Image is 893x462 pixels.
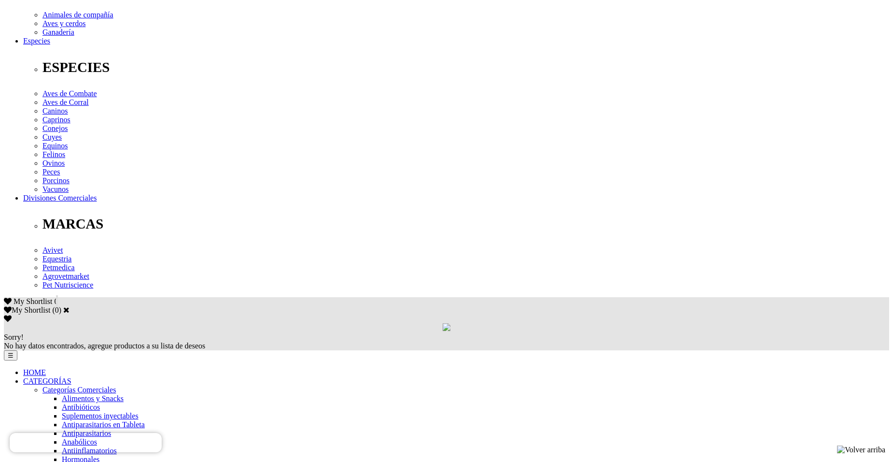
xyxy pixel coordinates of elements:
a: Ovinos [42,159,65,167]
a: Equestria [42,255,71,263]
a: Caninos [42,107,68,115]
a: Suplementos inyectables [62,412,139,420]
a: Alimentos y Snacks [62,394,124,403]
img: Volver arriba [837,446,885,454]
span: My Shortlist [14,297,52,305]
a: Cuyes [42,133,62,141]
a: Agrovetmarket [42,272,89,280]
span: 0 [54,297,58,305]
a: Aves y cerdos [42,19,85,28]
a: Avivet [42,246,63,254]
div: No hay datos encontrados, agregue productos a su lista de deseos [4,333,889,350]
a: Especies [23,37,50,45]
a: Pet Nutriscience [42,281,93,289]
a: Petmedica [42,263,75,272]
span: ( ) [52,306,61,314]
img: loading.gif [443,323,450,331]
a: Aves de Combate [42,89,97,98]
a: Porcinos [42,176,70,185]
a: Antiparasitarios [62,429,111,437]
a: Ganadería [42,28,74,36]
a: HOME [23,368,46,376]
iframe: Brevo live chat [10,433,162,452]
a: Caprinos [42,115,70,124]
p: MARCAS [42,216,889,232]
a: Categorías Comerciales [42,386,116,394]
label: My Shortlist [4,306,50,314]
button: ☰ [4,350,17,361]
a: Antibióticos [62,403,100,411]
a: Divisiones Comerciales [23,194,97,202]
span: Sorry! [4,333,24,341]
a: Conejos [42,124,68,132]
a: CATEGORÍAS [23,377,71,385]
a: Aves de Corral [42,98,89,106]
label: 0 [55,306,59,314]
a: Equinos [42,142,68,150]
a: Cerrar [63,306,70,314]
a: Antiparasitarios en Tableta [62,420,145,429]
a: Peces [42,168,60,176]
a: Vacunos [42,185,69,193]
a: Animales de compañía [42,11,113,19]
p: ESPECIES [42,59,889,75]
a: Felinos [42,150,65,159]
